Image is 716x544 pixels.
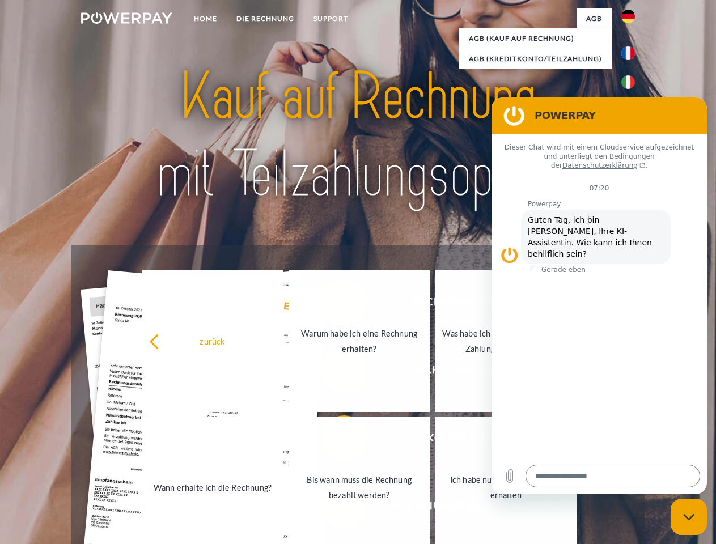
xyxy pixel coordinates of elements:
[577,8,612,29] a: agb
[442,472,570,503] div: Ich habe nur eine Teillieferung erhalten
[81,12,172,24] img: logo-powerpay-white.svg
[304,8,358,29] a: SUPPORT
[149,333,277,348] div: zurück
[621,75,635,89] img: it
[435,270,577,412] a: Was habe ich noch offen, ist meine Zahlung eingegangen?
[459,49,612,69] a: AGB (Kreditkonto/Teilzahlung)
[492,97,707,494] iframe: Messaging-Fenster
[442,326,570,356] div: Was habe ich noch offen, ist meine Zahlung eingegangen?
[459,28,612,49] a: AGB (Kauf auf Rechnung)
[621,46,635,60] img: fr
[295,326,423,356] div: Warum habe ich eine Rechnung erhalten?
[227,8,304,29] a: DIE RECHNUNG
[621,10,635,23] img: de
[108,54,608,217] img: title-powerpay_de.svg
[295,472,423,503] div: Bis wann muss die Rechnung bezahlt werden?
[671,499,707,535] iframe: Schaltfläche zum Öffnen des Messaging-Fensters; Konversation läuft
[184,8,227,29] a: Home
[149,479,277,495] div: Wann erhalte ich die Rechnung?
